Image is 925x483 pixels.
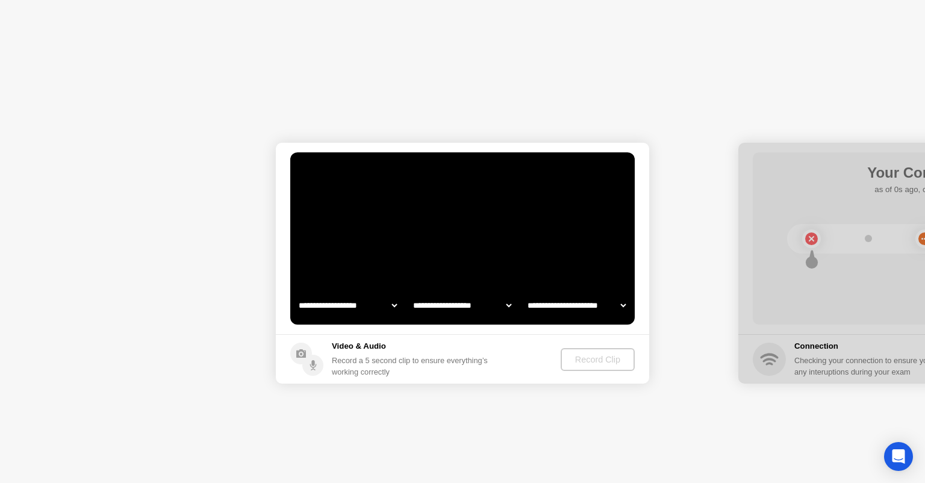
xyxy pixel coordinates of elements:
select: Available cameras [296,293,399,317]
h5: Video & Audio [332,340,493,352]
select: Available microphones [525,293,628,317]
button: Record Clip [561,348,635,371]
div: Open Intercom Messenger [884,442,913,471]
div: Record Clip [565,355,630,364]
div: Record a 5 second clip to ensure everything’s working correctly [332,355,493,378]
select: Available speakers [411,293,514,317]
